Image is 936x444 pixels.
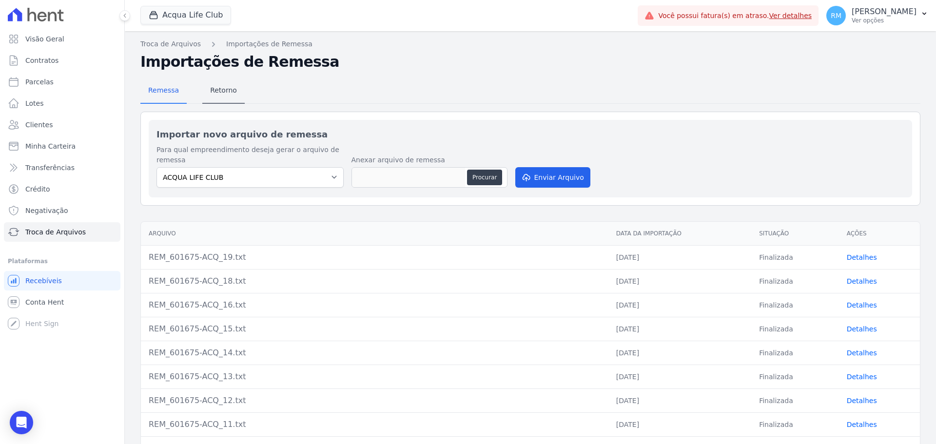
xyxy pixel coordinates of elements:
[4,201,120,220] a: Negativação
[156,128,904,141] h2: Importar novo arquivo de remessa
[608,293,751,317] td: [DATE]
[4,158,120,177] a: Transferências
[25,184,50,194] span: Crédito
[4,94,120,113] a: Lotes
[751,388,838,412] td: Finalizada
[847,349,877,357] a: Detalhes
[25,297,64,307] span: Conta Hent
[4,292,120,312] a: Conta Hent
[4,136,120,156] a: Minha Carteira
[149,347,601,359] div: REM_601675-ACQ_14.txt
[149,275,601,287] div: REM_601675-ACQ_18.txt
[608,365,751,388] td: [DATE]
[149,419,601,430] div: REM_601675-ACQ_11.txt
[751,269,838,293] td: Finalizada
[4,222,120,242] a: Troca de Arquivos
[149,251,601,263] div: REM_601675-ACQ_19.txt
[751,293,838,317] td: Finalizada
[156,145,344,165] label: Para qual empreendimento deseja gerar o arquivo de remessa
[769,12,812,19] a: Ver detalhes
[140,53,920,71] h2: Importações de Remessa
[839,222,920,246] th: Ações
[25,56,58,65] span: Contratos
[149,299,601,311] div: REM_601675-ACQ_16.txt
[149,395,601,406] div: REM_601675-ACQ_12.txt
[831,12,841,19] span: RM
[751,245,838,269] td: Finalizada
[140,6,231,24] button: Acqua Life Club
[8,255,117,267] div: Plataformas
[4,29,120,49] a: Visão Geral
[25,206,68,215] span: Negativação
[142,80,185,100] span: Remessa
[149,323,601,335] div: REM_601675-ACQ_15.txt
[25,120,53,130] span: Clientes
[608,269,751,293] td: [DATE]
[4,271,120,290] a: Recebíveis
[149,371,601,383] div: REM_601675-ACQ_13.txt
[751,412,838,436] td: Finalizada
[751,365,838,388] td: Finalizada
[608,317,751,341] td: [DATE]
[847,301,877,309] a: Detalhes
[608,388,751,412] td: [DATE]
[226,39,312,49] a: Importações de Remessa
[140,39,201,49] a: Troca de Arquivos
[751,222,838,246] th: Situação
[608,245,751,269] td: [DATE]
[25,77,54,87] span: Parcelas
[140,78,187,104] a: Remessa
[25,98,44,108] span: Lotes
[608,412,751,436] td: [DATE]
[819,2,936,29] button: RM [PERSON_NAME] Ver opções
[852,17,916,24] p: Ver opções
[10,411,33,434] div: Open Intercom Messenger
[608,222,751,246] th: Data da Importação
[658,11,812,21] span: Você possui fatura(s) em atraso.
[515,167,590,188] button: Enviar Arquivo
[847,397,877,405] a: Detalhes
[140,78,245,104] nav: Tab selector
[25,141,76,151] span: Minha Carteira
[25,34,64,44] span: Visão Geral
[847,373,877,381] a: Detalhes
[751,317,838,341] td: Finalizada
[847,421,877,428] a: Detalhes
[4,115,120,135] a: Clientes
[4,72,120,92] a: Parcelas
[25,227,86,237] span: Troca de Arquivos
[351,155,507,165] label: Anexar arquivo de remessa
[847,253,877,261] a: Detalhes
[852,7,916,17] p: [PERSON_NAME]
[847,277,877,285] a: Detalhes
[467,170,502,185] button: Procurar
[751,341,838,365] td: Finalizada
[4,51,120,70] a: Contratos
[204,80,243,100] span: Retorno
[847,325,877,333] a: Detalhes
[4,179,120,199] a: Crédito
[140,39,920,49] nav: Breadcrumb
[25,276,62,286] span: Recebíveis
[202,78,245,104] a: Retorno
[141,222,608,246] th: Arquivo
[608,341,751,365] td: [DATE]
[25,163,75,173] span: Transferências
